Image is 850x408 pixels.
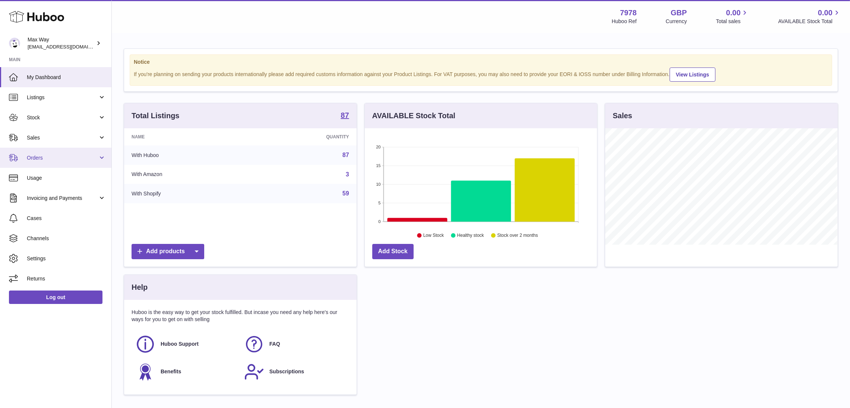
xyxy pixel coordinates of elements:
[27,235,106,242] span: Channels
[27,175,106,182] span: Usage
[27,195,98,202] span: Invoicing and Payments
[716,8,749,25] a: 0.00 Total sales
[376,145,380,149] text: 20
[497,233,538,238] text: Stock over 2 months
[124,165,251,184] td: With Amazon
[423,233,444,238] text: Low Stock
[778,8,841,25] a: 0.00 AVAILABLE Stock Total
[161,368,181,375] span: Benefits
[671,8,687,18] strong: GBP
[27,275,106,282] span: Returns
[27,114,98,121] span: Stock
[27,154,98,161] span: Orders
[9,291,102,304] a: Log out
[620,8,637,18] strong: 7978
[612,18,637,25] div: Huboo Ref
[27,94,98,101] span: Listings
[670,68,715,82] a: View Listings
[244,362,345,382] a: Subscriptions
[27,134,98,141] span: Sales
[132,282,148,292] h3: Help
[161,340,199,348] span: Huboo Support
[27,215,106,222] span: Cases
[342,190,349,197] a: 59
[251,128,356,145] th: Quantity
[346,171,349,178] a: 3
[457,233,484,238] text: Healthy stock
[613,111,632,121] h3: Sales
[378,219,380,224] text: 0
[27,255,106,262] span: Settings
[269,340,280,348] span: FAQ
[134,66,828,82] div: If you're planning on sending your products internationally please add required customs informati...
[28,36,95,50] div: Max Way
[135,334,237,354] a: Huboo Support
[132,111,180,121] h3: Total Listings
[132,309,349,323] p: Huboo is the easy way to get your stock fulfilled. But incase you need any help here's our ways f...
[132,244,204,259] a: Add products
[124,128,251,145] th: Name
[341,112,349,119] strong: 87
[818,8,832,18] span: 0.00
[9,38,20,49] img: Max@LongevityBox.co.uk
[372,244,414,259] a: Add Stock
[27,74,106,81] span: My Dashboard
[726,8,741,18] span: 0.00
[341,112,349,120] a: 87
[372,111,455,121] h3: AVAILABLE Stock Total
[778,18,841,25] span: AVAILABLE Stock Total
[666,18,687,25] div: Currency
[269,368,304,375] span: Subscriptions
[135,362,237,382] a: Benefits
[124,184,251,203] td: With Shopify
[28,44,110,50] span: [EMAIL_ADDRESS][DOMAIN_NAME]
[378,201,380,205] text: 5
[376,182,380,186] text: 10
[244,334,345,354] a: FAQ
[342,152,349,158] a: 87
[376,163,380,168] text: 15
[124,145,251,165] td: With Huboo
[134,59,828,66] strong: Notice
[716,18,749,25] span: Total sales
